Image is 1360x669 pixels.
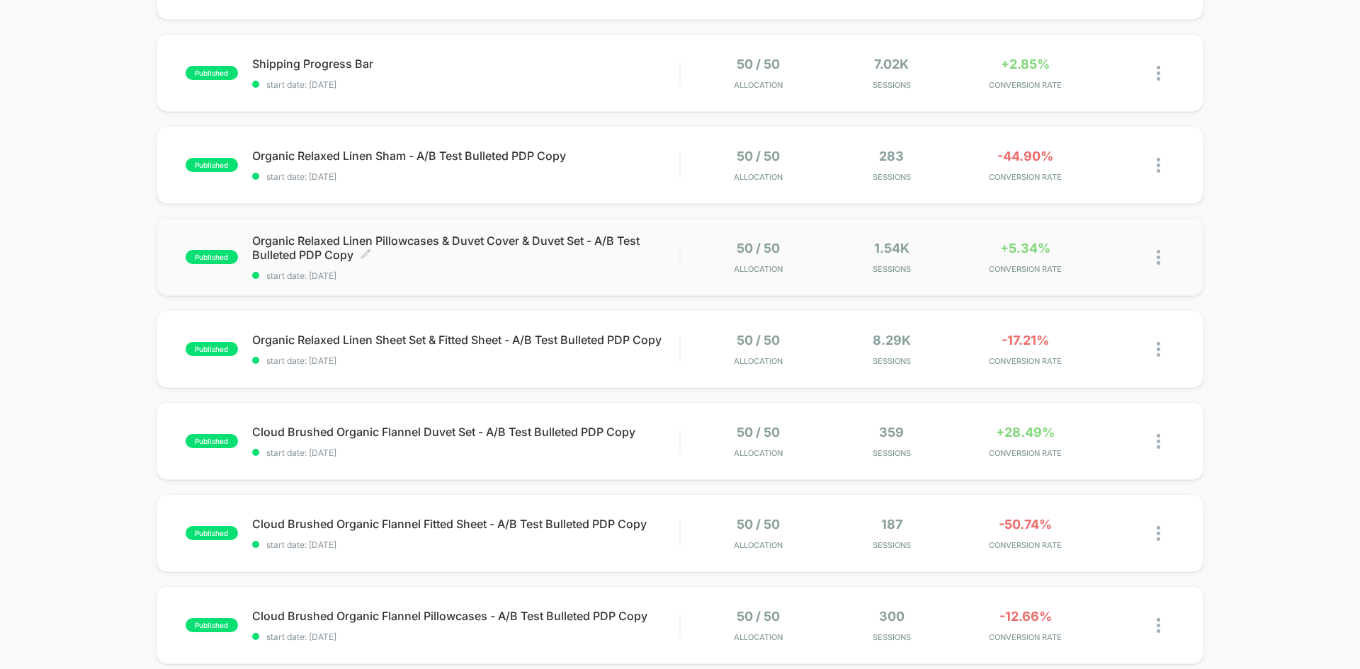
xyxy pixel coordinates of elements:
[737,425,780,440] span: 50 / 50
[829,80,956,90] span: Sessions
[1000,241,1050,256] span: +5.34%
[829,172,956,182] span: Sessions
[252,79,679,90] span: start date: [DATE]
[962,264,1089,274] span: CONVERSION RATE
[734,356,783,366] span: Allocation
[737,149,780,164] span: 50 / 50
[6,6,207,18] p: Analytics Inspector 1.7.0
[1002,333,1049,348] span: -17.21%
[879,149,904,164] span: 283
[252,517,679,531] span: Cloud Brushed Organic Flannel Fitted Sheet - A/B Test Bulleted PDP Copy
[1157,526,1160,541] img: close
[829,356,956,366] span: Sessions
[879,425,904,440] span: 359
[962,448,1089,458] span: CONVERSION RATE
[879,609,905,624] span: 300
[737,57,780,72] span: 50 / 50
[829,448,956,458] span: Sessions
[734,540,783,550] span: Allocation
[1157,158,1160,173] img: close
[186,526,238,540] span: published
[996,425,1055,440] span: +28.49%
[252,149,679,163] span: Organic Relaxed Linen Sham - A/B Test Bulleted PDP Copy
[252,539,679,550] span: start date: [DATE]
[1157,618,1160,633] img: close
[874,57,909,72] span: 7.02k
[252,171,679,182] span: start date: [DATE]
[737,517,780,532] span: 50 / 50
[186,434,238,448] span: published
[737,609,780,624] span: 50 / 50
[737,333,780,348] span: 50 / 50
[1157,434,1160,449] img: close
[1157,66,1160,81] img: close
[873,333,911,348] span: 8.29k
[252,270,679,281] span: start date: [DATE]
[252,425,679,439] span: Cloud Brushed Organic Flannel Duvet Set - A/B Test Bulleted PDP Copy
[962,80,1089,90] span: CONVERSION RATE
[252,355,679,366] span: start date: [DATE]
[6,79,86,91] a: Enable Validation
[1157,250,1160,265] img: close
[252,631,679,642] span: start date: [DATE]
[997,149,1053,164] span: -44.90%
[252,57,679,71] span: Shipping Progress Bar
[962,356,1089,366] span: CONVERSION RATE
[829,632,956,642] span: Sessions
[962,172,1089,182] span: CONVERSION RATE
[962,540,1089,550] span: CONVERSION RATE
[999,609,1052,624] span: -12.66%
[252,609,679,623] span: Cloud Brushed Organic Flannel Pillowcases - A/B Test Bulleted PDP Copy
[737,241,780,256] span: 50 / 50
[186,66,238,80] span: published
[999,517,1052,532] span: -50.74%
[734,80,783,90] span: Allocation
[1001,57,1050,72] span: +2.85%
[6,34,207,57] h5: Bazaarvoice Analytics content is not detected on this page.
[734,448,783,458] span: Allocation
[186,158,238,172] span: published
[252,234,679,262] span: Organic Relaxed Linen Pillowcases & Duvet Cover & Duvet Set - A/B Test Bulleted PDP Copy
[962,632,1089,642] span: CONVERSION RATE
[186,618,238,632] span: published
[186,250,238,264] span: published
[881,517,902,532] span: 187
[734,632,783,642] span: Allocation
[734,264,783,274] span: Allocation
[6,79,86,91] abbr: Enabling validation will send analytics events to the Bazaarvoice validation service. If an event...
[829,540,956,550] span: Sessions
[186,342,238,356] span: published
[734,172,783,182] span: Allocation
[874,241,909,256] span: 1.54k
[252,447,679,458] span: start date: [DATE]
[252,333,679,347] span: Organic Relaxed Linen Sheet Set & Fitted Sheet - A/B Test Bulleted PDP Copy
[1157,342,1160,357] img: close
[829,264,956,274] span: Sessions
